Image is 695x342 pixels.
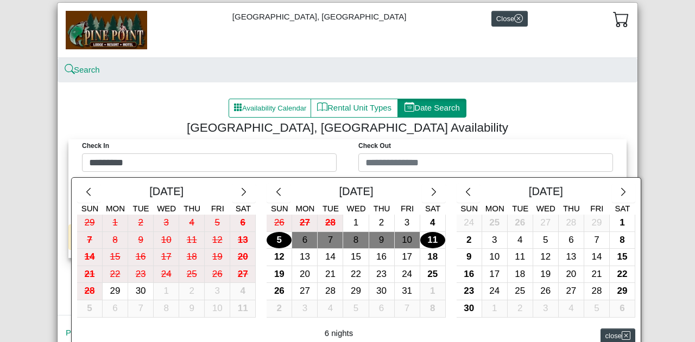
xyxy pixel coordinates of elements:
button: 2 [128,215,154,232]
div: 27 [559,283,584,300]
div: 3 [205,283,230,300]
button: chevron right [612,183,635,203]
button: 9 [369,232,395,249]
button: 5 [77,300,103,318]
span: Sat [615,204,630,213]
div: 7 [395,300,420,317]
div: 27 [533,215,558,231]
span: Mon [485,204,504,213]
button: 6 [230,215,256,232]
div: 7 [77,232,102,249]
div: 28 [318,215,343,231]
div: 2 [508,300,533,317]
button: 9 [179,300,205,318]
div: 19 [533,266,558,283]
button: 29 [343,283,369,300]
button: 25 [179,266,205,283]
button: 18 [179,249,205,266]
button: 15 [610,249,635,266]
button: 21 [584,266,610,283]
button: 6 [610,300,635,318]
span: Tue [323,204,339,213]
button: 8 [420,300,446,318]
div: 28 [77,283,102,300]
button: 20 [559,266,584,283]
div: 6 [610,300,635,317]
div: 30 [457,300,482,317]
div: 25 [508,283,533,300]
span: Mon [295,204,314,213]
div: 14 [77,249,102,266]
div: 20 [230,249,255,266]
div: 8 [420,300,445,317]
div: 12 [267,249,292,266]
button: 16 [128,249,154,266]
div: 27 [292,215,317,231]
button: 26 [205,266,230,283]
button: 1 [482,300,508,318]
button: 12 [267,249,292,266]
svg: chevron left [463,187,473,197]
div: 4 [420,215,445,231]
div: 27 [230,266,255,283]
div: 8 [610,232,635,249]
div: 26 [508,215,533,231]
button: 12 [205,232,230,249]
button: 1 [343,215,369,232]
span: Thu [374,204,390,213]
div: 24 [395,266,420,283]
div: 20 [559,266,584,283]
div: 21 [318,266,343,283]
button: 2 [508,300,533,318]
div: 4 [508,232,533,249]
div: 7 [318,232,343,249]
div: 6 [230,215,255,231]
div: 2 [128,215,153,231]
div: 29 [610,283,635,300]
div: 26 [267,283,292,300]
button: 7 [77,232,103,249]
button: 28 [584,283,610,300]
button: 24 [154,266,179,283]
button: 5 [205,215,230,232]
button: 11 [179,232,205,249]
div: 11 [508,249,533,266]
button: 28 [77,283,103,300]
button: 23 [128,266,154,283]
button: 5 [584,300,610,318]
button: 27 [292,283,318,300]
button: 28 [559,215,584,232]
button: 4 [508,232,533,249]
div: 17 [482,266,507,283]
div: 4 [179,215,204,231]
div: 3 [292,300,317,317]
button: chevron left [267,183,290,203]
div: [DATE] [290,183,422,203]
span: Tue [512,204,528,213]
div: 22 [343,266,368,283]
button: 7 [584,232,610,249]
button: 10 [205,300,230,318]
button: 23 [369,266,395,283]
div: 16 [457,266,482,283]
div: 30 [128,283,153,300]
button: 22 [343,266,369,283]
span: Sun [460,204,478,213]
button: 24 [395,266,420,283]
div: 26 [267,215,292,231]
button: 17 [482,266,508,283]
button: 28 [318,283,343,300]
div: 5 [584,300,609,317]
span: Sun [271,204,288,213]
button: 14 [318,249,343,266]
button: 2 [179,283,205,300]
div: 26 [533,283,558,300]
button: 12 [533,249,559,266]
div: 12 [205,232,230,249]
button: chevron right [232,183,256,203]
button: 20 [292,266,318,283]
button: 26 [533,283,559,300]
div: 25 [420,266,445,283]
div: 10 [395,232,420,249]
